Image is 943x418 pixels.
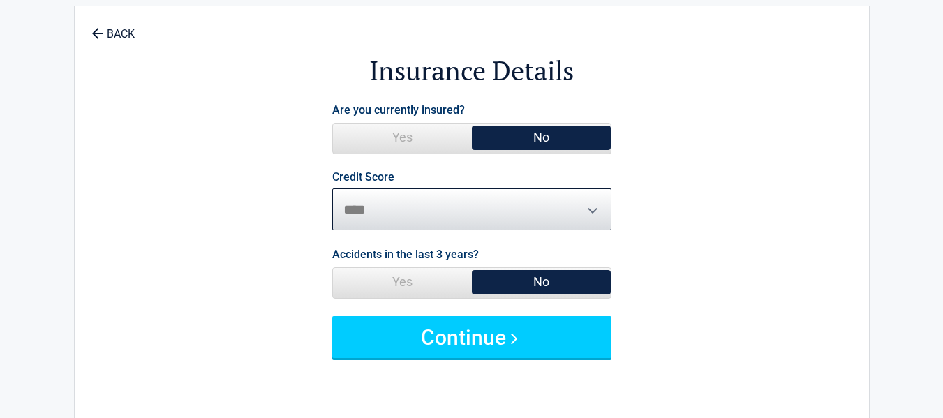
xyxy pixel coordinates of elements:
a: BACK [89,15,138,40]
label: Are you currently insured? [332,100,465,119]
label: Accidents in the last 3 years? [332,245,479,264]
span: Yes [333,268,472,296]
h2: Insurance Details [151,53,792,89]
span: No [472,268,611,296]
span: Yes [333,124,472,151]
span: No [472,124,611,151]
button: Continue [332,316,611,358]
label: Credit Score [332,172,394,183]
